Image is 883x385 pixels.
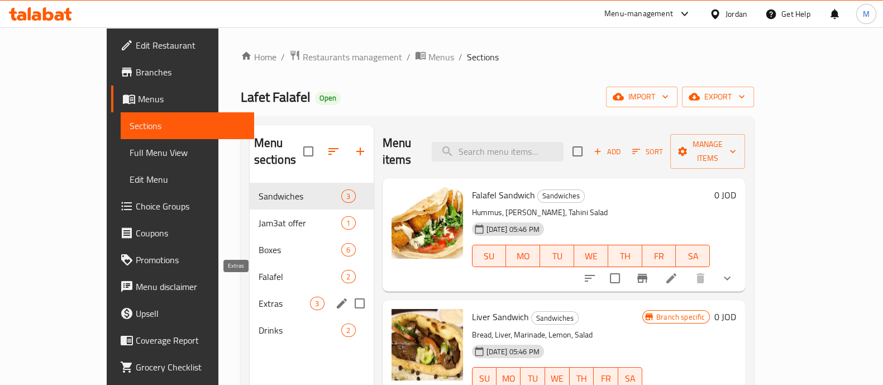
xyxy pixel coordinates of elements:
[407,50,411,64] li: /
[121,166,254,193] a: Edit Menu
[259,324,342,337] span: Drinks
[130,119,245,132] span: Sections
[241,50,755,64] nav: breadcrumb
[315,92,341,105] div: Open
[259,243,342,256] span: Boxes
[250,290,374,317] div: Extras3edit
[136,253,245,267] span: Promotions
[333,295,350,312] button: edit
[383,135,419,168] h2: Menu items
[665,272,678,285] a: Edit menu item
[472,206,710,220] p: Hummus, [PERSON_NAME], Tahini Salad
[254,135,303,168] h2: Menu sections
[615,90,669,104] span: import
[320,138,347,165] span: Sort sections
[121,112,254,139] a: Sections
[720,272,734,285] svg: Show Choices
[652,312,709,322] span: Branch specific
[281,50,285,64] li: /
[472,328,643,342] p: Bread, Liver, Marinade, Lemon, Salad
[679,137,736,165] span: Manage items
[250,178,374,348] nav: Menu sections
[250,317,374,344] div: Drinks2
[289,50,402,64] a: Restaurants management
[130,173,245,186] span: Edit Menu
[111,354,254,381] a: Grocery Checklist
[111,193,254,220] a: Choice Groups
[342,245,355,255] span: 6
[592,145,622,158] span: Add
[259,216,342,230] div: Jam3at offer
[136,360,245,374] span: Grocery Checklist
[726,8,747,20] div: Jordan
[341,324,355,337] div: items
[459,50,462,64] li: /
[629,143,666,160] button: Sort
[472,245,507,267] button: SU
[632,145,663,158] span: Sort
[472,308,529,325] span: Liver Sandwich
[136,334,245,347] span: Coverage Report
[136,307,245,320] span: Upsell
[241,84,311,110] span: Lafet Falafel
[311,298,323,309] span: 3
[687,265,714,292] button: delete
[629,265,656,292] button: Branch-specific-item
[714,265,741,292] button: show more
[111,327,254,354] a: Coverage Report
[111,32,254,59] a: Edit Restaurant
[566,140,589,163] span: Select section
[613,248,638,264] span: TH
[259,270,342,283] span: Falafel
[136,65,245,79] span: Branches
[111,59,254,85] a: Branches
[472,187,535,203] span: Falafel Sandwich
[531,311,579,325] div: Sandwiches
[670,134,745,169] button: Manage items
[111,220,254,246] a: Coupons
[604,7,673,21] div: Menu-management
[682,87,754,107] button: export
[642,245,676,267] button: FR
[392,187,463,259] img: Falafel Sandwich
[589,143,625,160] span: Add item
[625,143,670,160] span: Sort items
[136,226,245,240] span: Coupons
[691,90,745,104] span: export
[342,272,355,282] span: 2
[415,50,454,64] a: Menus
[603,267,627,290] span: Select to update
[467,50,499,64] span: Sections
[538,189,584,202] span: Sandwiches
[130,146,245,159] span: Full Menu View
[510,248,536,264] span: MO
[428,50,454,64] span: Menus
[341,243,355,256] div: items
[341,189,355,203] div: items
[250,263,374,290] div: Falafel2
[121,139,254,166] a: Full Menu View
[303,50,402,64] span: Restaurants management
[259,189,342,203] span: Sandwiches
[250,236,374,263] div: Boxes6
[347,138,374,165] button: Add section
[506,245,540,267] button: MO
[342,218,355,229] span: 1
[545,248,570,264] span: TU
[297,140,320,163] span: Select all sections
[138,92,245,106] span: Menus
[482,346,544,357] span: [DATE] 05:46 PM
[432,142,564,161] input: search
[250,183,374,210] div: Sandwiches3
[714,309,736,325] h6: 0 JOD
[532,312,578,325] span: Sandwiches
[342,325,355,336] span: 2
[250,210,374,236] div: Jam3at offer1
[477,248,502,264] span: SU
[576,265,603,292] button: sort-choices
[606,87,677,107] button: import
[482,224,544,235] span: [DATE] 05:46 PM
